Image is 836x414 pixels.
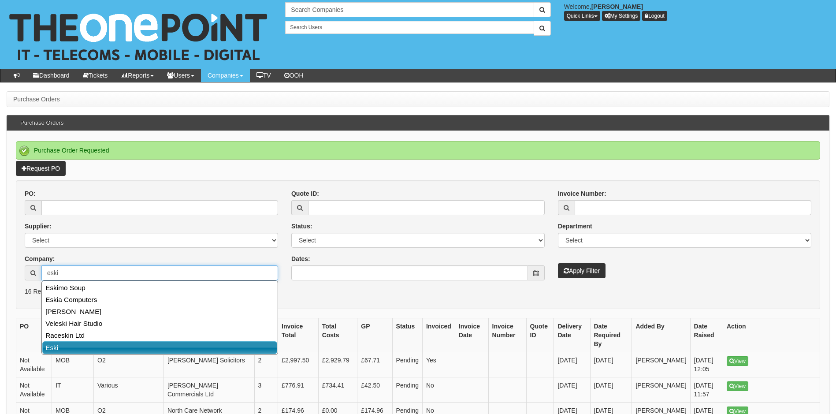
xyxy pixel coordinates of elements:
a: TV [250,69,278,82]
a: Request PO [16,161,66,176]
th: Invoiced [422,318,455,352]
td: £2,929.79 [318,352,357,377]
td: No [422,377,455,403]
td: Yes [422,352,455,377]
a: Veleski Hair Studio [43,317,277,329]
label: Quote ID: [291,189,319,198]
td: [DATE] [590,377,632,403]
td: £67.71 [357,352,392,377]
div: Welcome, [557,2,836,21]
a: My Settings [602,11,641,21]
input: Search Users [285,21,534,34]
td: [PERSON_NAME] Commercials Ltd [163,377,254,403]
td: [PERSON_NAME] [632,352,690,377]
td: Various [94,377,164,403]
td: Not Available [16,377,52,403]
a: Tickets [76,69,115,82]
td: [PERSON_NAME] Solicitors [163,352,254,377]
td: Not Available [16,352,52,377]
label: Status: [291,222,312,231]
input: Search Companies [285,2,534,17]
th: Date Required By [590,318,632,352]
button: Quick Links [564,11,600,21]
td: £734.41 [318,377,357,403]
th: Invoice Total [278,318,319,352]
td: Pending [392,377,422,403]
a: Eskimo Soup [43,282,277,294]
th: Action [723,318,820,352]
th: Date Raised [690,318,723,352]
th: Status [392,318,422,352]
th: GP [357,318,392,352]
label: PO: [25,189,36,198]
td: MOB [52,352,94,377]
a: OOH [278,69,310,82]
td: [DATE] 12:05 [690,352,723,377]
b: [PERSON_NAME] [591,3,643,10]
td: IT [52,377,94,403]
td: 2 [254,352,278,377]
th: PO [16,318,52,352]
button: Apply Filter [558,263,606,278]
th: Invoice Number [488,318,526,352]
td: [DATE] [554,377,590,403]
a: Logout [642,11,667,21]
p: 16 Results [25,287,811,296]
a: Eskia Computers [43,294,277,306]
a: Users [160,69,201,82]
td: Pending [392,352,422,377]
label: Department [558,222,592,231]
a: Eski [42,341,277,354]
label: Company: [25,254,55,263]
div: Purchase Order Requested [16,141,820,160]
td: £2,997.50 [278,352,319,377]
td: O2 [94,352,164,377]
label: Dates: [291,254,310,263]
th: Quote ID [526,318,554,352]
td: 3 [254,377,278,403]
td: £42.50 [357,377,392,403]
th: Delivery Date [554,318,590,352]
a: Dashboard [26,69,76,82]
td: [DATE] [590,352,632,377]
a: Reports [114,69,160,82]
a: [PERSON_NAME] [43,306,277,317]
a: Raceskin Ltd [43,329,277,341]
th: Total Costs [318,318,357,352]
label: Invoice Number: [558,189,606,198]
td: [PERSON_NAME] [632,377,690,403]
td: [DATE] [554,352,590,377]
li: Purchase Orders [13,95,60,104]
h3: Purchase Orders [16,116,68,131]
td: £776.91 [278,377,319,403]
th: Added By [632,318,690,352]
td: [DATE] 11:57 [690,377,723,403]
a: Companies [201,69,250,82]
a: View [727,356,748,366]
th: Invoice Date [455,318,488,352]
a: View [727,381,748,391]
label: Supplier: [25,222,52,231]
